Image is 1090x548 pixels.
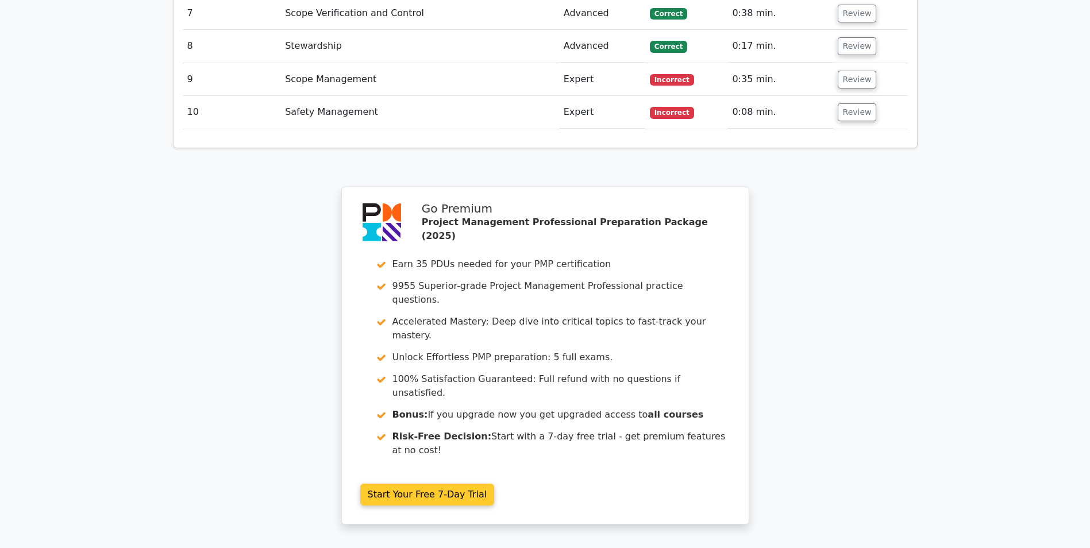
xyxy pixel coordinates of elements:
button: Review [838,71,877,88]
span: Correct [650,41,687,52]
span: Correct [650,8,687,20]
button: Review [838,5,877,22]
a: Start Your Free 7-Day Trial [360,484,495,505]
td: 0:35 min. [727,63,833,96]
span: Incorrect [650,107,694,118]
td: 10 [183,96,281,129]
td: 0:08 min. [727,96,833,129]
button: Review [838,37,877,55]
td: 8 [183,30,281,63]
td: Scope Management [280,63,559,96]
td: Expert [559,63,645,96]
td: Advanced [559,30,645,63]
td: 9 [183,63,281,96]
td: Stewardship [280,30,559,63]
td: 0:17 min. [727,30,833,63]
td: Expert [559,96,645,129]
td: Safety Management [280,96,559,129]
span: Incorrect [650,74,694,86]
button: Review [838,103,877,121]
